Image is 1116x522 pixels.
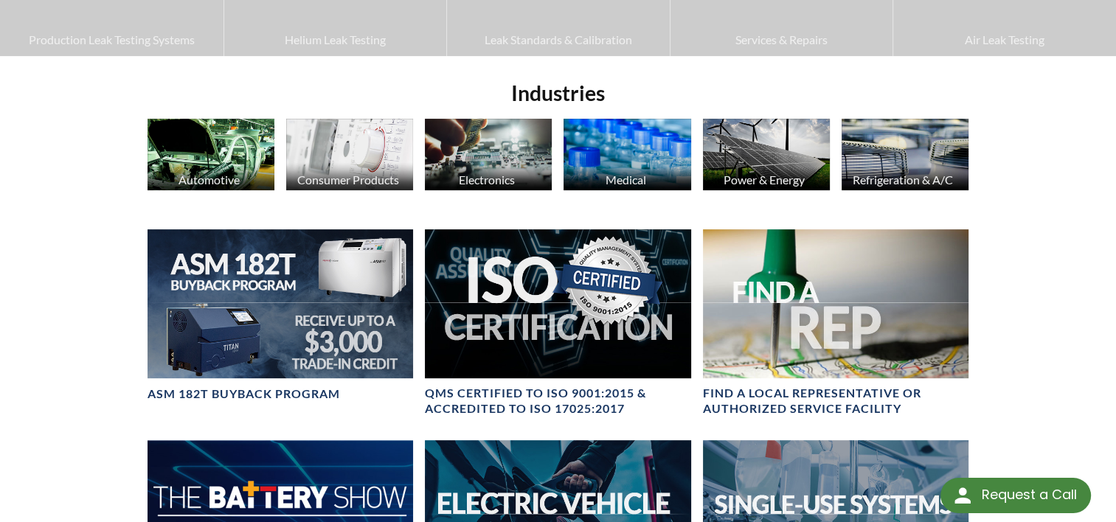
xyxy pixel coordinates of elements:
[425,119,552,194] a: Electronics Electronics image
[561,173,689,187] div: Medical
[423,173,550,187] div: Electronics
[148,119,274,190] img: Automotive Industry image
[940,478,1091,513] div: Request a Call
[148,119,274,194] a: Automotive Automotive Industry image
[286,119,413,194] a: Consumer Products Consumer Products image
[286,119,413,190] img: Consumer Products image
[232,30,440,49] span: Helium Leak Testing
[454,30,662,49] span: Leak Standards & Calibration
[703,386,968,417] h4: FIND A LOCAL REPRESENTATIVE OR AUTHORIZED SERVICE FACILITY
[703,229,968,417] a: Find A Rep headerFIND A LOCAL REPRESENTATIVE OR AUTHORIZED SERVICE FACILITY
[703,119,830,190] img: Solar Panels image
[425,119,552,190] img: Electronics image
[842,119,968,194] a: Refrigeration & A/C HVAC Products image
[701,173,828,187] div: Power & Energy
[564,119,690,194] a: Medical Medicine Bottle image
[148,386,340,402] h4: ASM 182T Buyback Program
[425,229,690,417] a: Header for ISO CertificationQMS CERTIFIED to ISO 9001:2015 & Accredited to ISO 17025:2017
[425,386,690,417] h4: QMS CERTIFIED to ISO 9001:2015 & Accredited to ISO 17025:2017
[284,173,412,187] div: Consumer Products
[142,80,974,107] h2: Industries
[145,173,273,187] div: Automotive
[842,119,968,190] img: HVAC Products image
[901,30,1109,49] span: Air Leak Testing
[564,119,690,190] img: Medicine Bottle image
[839,173,967,187] div: Refrigeration & A/C
[678,30,886,49] span: Services & Repairs
[7,30,216,49] span: Production Leak Testing Systems
[951,484,974,507] img: round button
[703,119,830,194] a: Power & Energy Solar Panels image
[148,229,413,403] a: ASM 182T Buyback Program BannerASM 182T Buyback Program
[981,478,1076,512] div: Request a Call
